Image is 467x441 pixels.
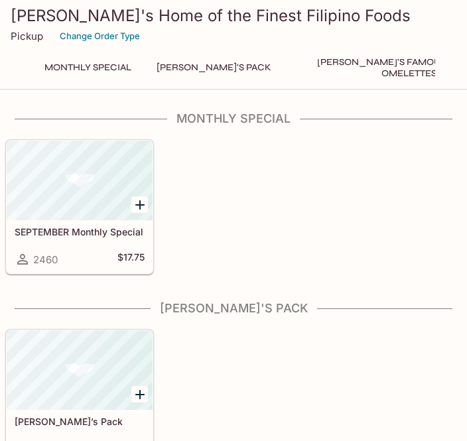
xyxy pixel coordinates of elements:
a: SEPTEMBER Monthly Special2460$17.75 [6,140,153,274]
button: Add SEPTEMBER Monthly Special [131,196,148,213]
button: Add Elena’s Pack [131,386,148,403]
h5: [PERSON_NAME]’s Pack [15,416,145,427]
div: SEPTEMBER Monthly Special [7,141,153,220]
div: Elena’s Pack [7,330,153,410]
p: Pickup [11,30,43,42]
h3: [PERSON_NAME]'s Home of the Finest Filipino Foods [11,5,456,26]
h5: $17.75 [117,251,145,267]
span: 2460 [33,253,58,266]
h5: SEPTEMBER Monthly Special [15,226,145,237]
h4: Monthly Special [5,111,462,126]
button: Monthly Special [37,58,139,77]
button: Change Order Type [54,26,146,46]
h4: [PERSON_NAME]'s Pack [5,301,462,316]
button: [PERSON_NAME]'s Pack [149,58,279,77]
